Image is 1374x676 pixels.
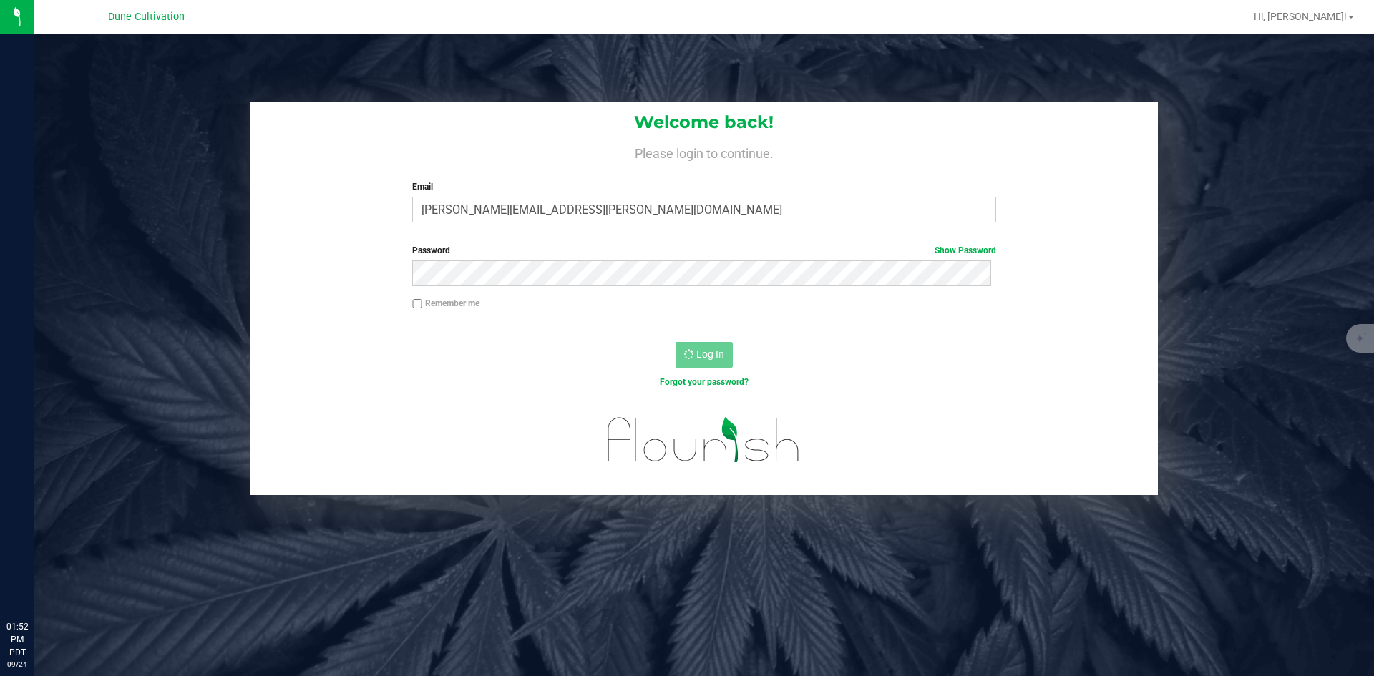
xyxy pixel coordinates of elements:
a: Show Password [935,245,996,255]
button: Log In [676,342,733,368]
span: Hi, [PERSON_NAME]! [1254,11,1347,22]
img: flourish_logo.svg [590,403,817,476]
p: 09/24 [6,659,28,670]
span: Log In [696,348,724,360]
p: 01:52 PM PDT [6,620,28,659]
span: Dune Cultivation [108,11,185,23]
span: Password [412,245,450,255]
label: Email [412,180,995,193]
label: Remember me [412,297,479,310]
input: Remember me [412,299,422,309]
h4: Please login to continue. [250,143,1158,160]
a: Forgot your password? [660,377,749,387]
h1: Welcome back! [250,113,1158,132]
